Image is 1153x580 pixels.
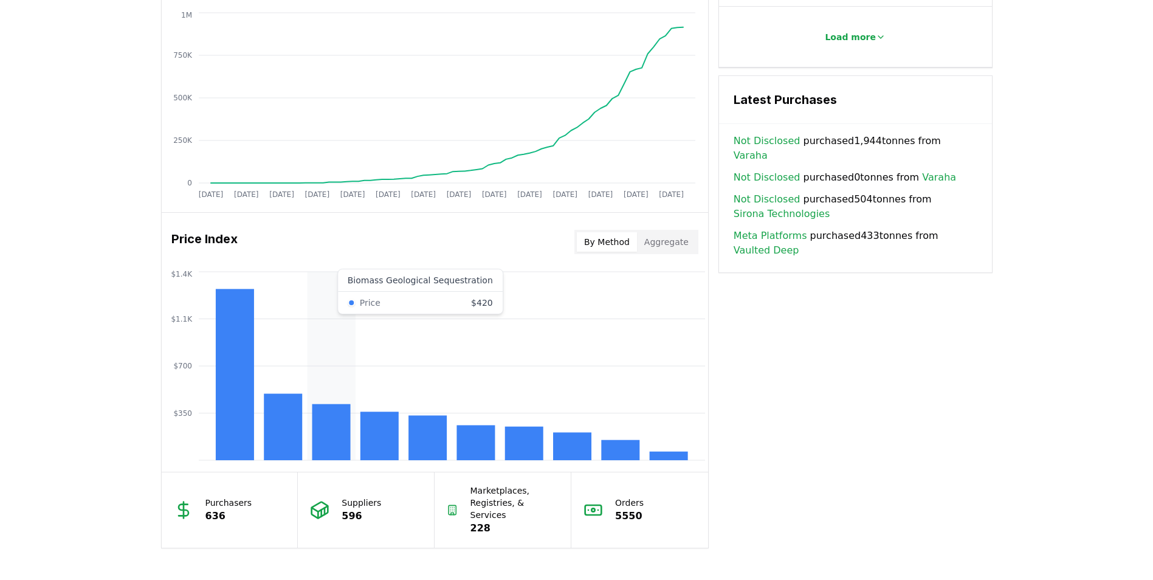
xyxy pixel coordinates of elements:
tspan: $350 [173,409,192,418]
a: Not Disclosed [734,134,800,148]
tspan: [DATE] [411,190,436,199]
button: Aggregate [637,232,696,252]
a: Vaulted Deep [734,243,799,258]
tspan: [DATE] [305,190,329,199]
span: purchased 1,944 tonnes from [734,134,977,163]
a: Meta Platforms [734,229,807,243]
tspan: 500K [173,94,193,102]
span: purchased 0 tonnes from [734,170,956,185]
tspan: [DATE] [659,190,684,199]
tspan: 250K [173,136,193,145]
tspan: [DATE] [269,190,294,199]
a: Varaha [734,148,768,163]
tspan: $700 [173,362,192,370]
p: Orders [615,497,644,509]
tspan: 750K [173,51,193,60]
h3: Price Index [171,230,238,254]
tspan: 0 [187,179,192,187]
tspan: [DATE] [446,190,471,199]
span: purchased 433 tonnes from [734,229,977,258]
p: 5550 [615,509,644,523]
a: Sirona Technologies [734,207,830,221]
p: 228 [470,521,559,536]
tspan: [DATE] [517,190,542,199]
h3: Latest Purchases [734,91,977,109]
tspan: [DATE] [198,190,223,199]
a: Varaha [922,170,956,185]
tspan: [DATE] [376,190,401,199]
button: Load more [815,25,895,49]
span: purchased 504 tonnes from [734,192,977,221]
tspan: [DATE] [233,190,258,199]
p: Suppliers [342,497,381,509]
p: 636 [205,509,252,523]
p: Purchasers [205,497,252,509]
tspan: [DATE] [588,190,613,199]
p: Load more [825,31,876,43]
tspan: [DATE] [552,190,577,199]
a: Not Disclosed [734,170,800,185]
tspan: [DATE] [340,190,365,199]
p: 596 [342,509,381,523]
tspan: [DATE] [624,190,649,199]
tspan: $1.1K [171,315,193,323]
p: Marketplaces, Registries, & Services [470,485,559,521]
button: By Method [577,232,637,252]
tspan: [DATE] [481,190,506,199]
tspan: 1M [181,11,192,19]
a: Not Disclosed [734,192,800,207]
tspan: $1.4K [171,270,193,278]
